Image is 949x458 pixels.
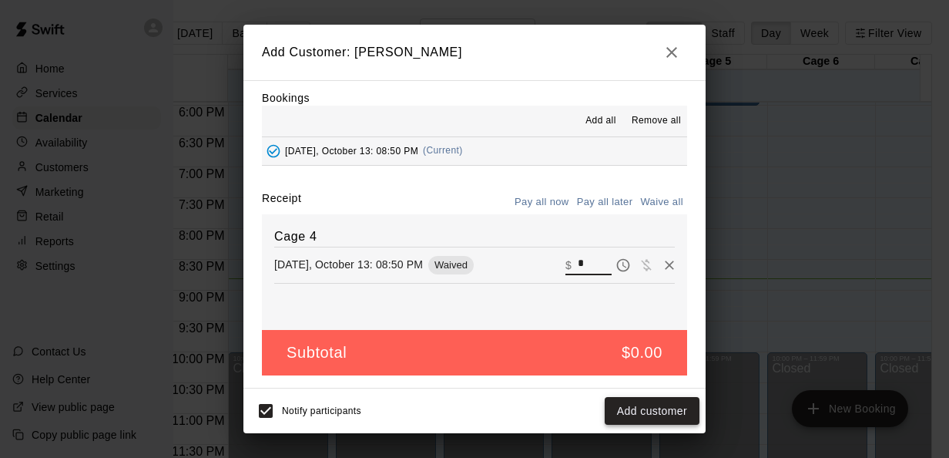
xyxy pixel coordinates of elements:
[282,406,361,416] span: Notify participants
[262,92,310,104] label: Bookings
[428,259,474,271] span: Waived
[262,137,687,166] button: Added - Collect Payment[DATE], October 13: 08:50 PM(Current)
[625,109,687,133] button: Remove all
[612,258,635,271] span: Pay later
[605,397,699,426] button: Add customer
[576,109,625,133] button: Add all
[511,190,573,214] button: Pay all now
[287,342,347,363] h5: Subtotal
[585,113,616,129] span: Add all
[285,145,418,156] span: [DATE], October 13: 08:50 PM
[243,25,706,80] h2: Add Customer: [PERSON_NAME]
[565,258,572,273] p: $
[573,190,637,214] button: Pay all later
[274,227,675,247] h6: Cage 4
[658,254,681,277] button: Remove
[262,190,301,214] label: Receipt
[423,145,463,156] span: (Current)
[635,258,658,271] span: Waive payment
[622,342,662,363] h5: $0.00
[274,257,423,272] p: [DATE], October 13: 08:50 PM
[632,113,681,129] span: Remove all
[262,140,285,163] button: Added - Collect Payment
[636,190,687,214] button: Waive all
